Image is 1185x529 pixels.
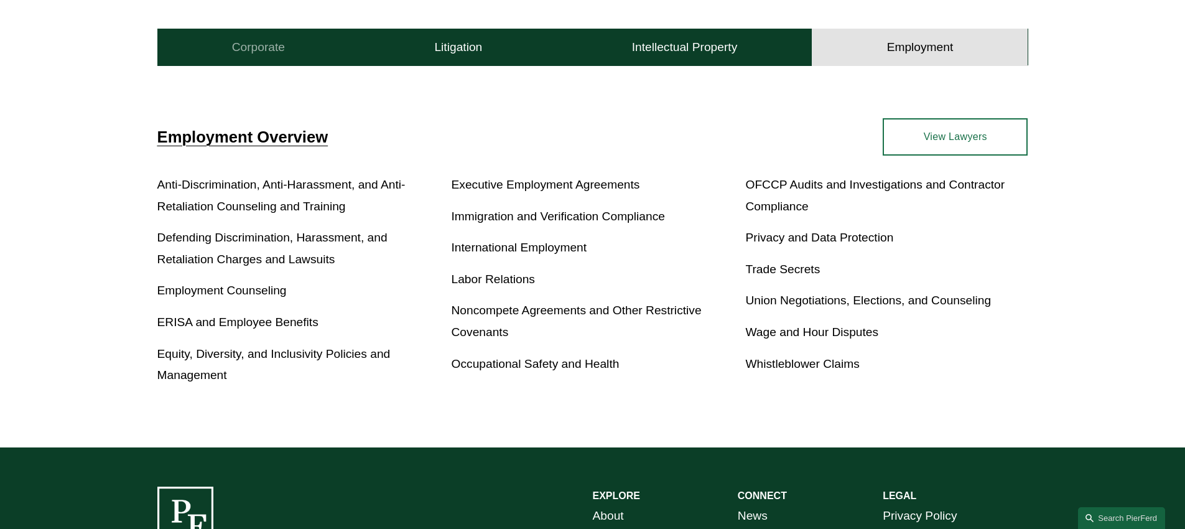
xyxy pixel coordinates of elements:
a: Occupational Safety and Health [452,357,620,370]
a: Search this site [1078,507,1165,529]
h4: Litigation [434,40,482,55]
a: Equity, Diversity, and Inclusivity Policies and Management [157,347,391,382]
a: OFCCP Audits and Investigations and Contractor Compliance [745,178,1005,213]
a: Executive Employment Agreements [452,178,640,191]
a: Trade Secrets [745,263,820,276]
a: Employment Counseling [157,284,287,297]
a: Whistleblower Claims [745,357,859,370]
a: Defending Discrimination, Harassment, and Retaliation Charges and Lawsuits [157,231,388,266]
h4: Corporate [232,40,285,55]
strong: CONNECT [738,490,787,501]
a: Privacy Policy [883,505,957,527]
a: Employment Overview [157,128,328,146]
a: Immigration and Verification Compliance [452,210,665,223]
a: Privacy and Data Protection [745,231,893,244]
a: Anti-Discrimination, Anti-Harassment, and Anti-Retaliation Counseling and Training [157,178,406,213]
a: View Lawyers [883,118,1028,156]
a: ERISA and Employee Benefits [157,316,318,329]
a: About [593,505,624,527]
a: Union Negotiations, Elections, and Counseling [745,294,991,307]
strong: EXPLORE [593,490,640,501]
a: News [738,505,768,527]
strong: LEGAL [883,490,916,501]
h4: Intellectual Property [632,40,738,55]
a: Noncompete Agreements and Other Restrictive Covenants [452,304,702,339]
a: Labor Relations [452,273,535,286]
a: Wage and Hour Disputes [745,325,878,339]
h4: Employment [887,40,954,55]
a: International Employment [452,241,587,254]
